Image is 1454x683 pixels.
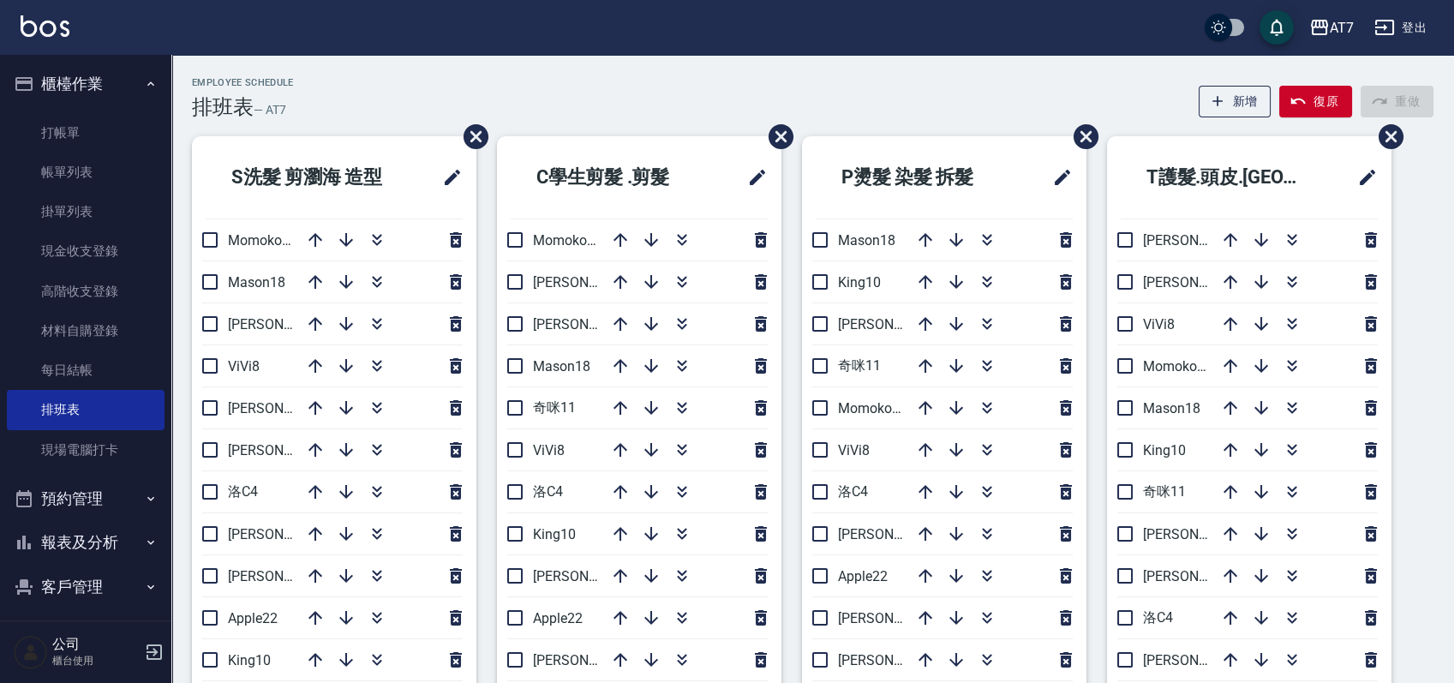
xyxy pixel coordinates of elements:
[533,483,563,500] span: 洛C4
[1330,17,1354,39] div: AT7
[1347,157,1378,198] span: 修改班表的標題
[7,113,165,153] a: 打帳單
[192,95,254,119] h3: 排班表
[838,610,952,626] span: [PERSON_NAME] 5
[206,147,420,208] h2: S洗髮 剪瀏海 造型
[14,635,48,669] img: Person
[7,231,165,271] a: 現金收支登錄
[838,357,881,374] span: 奇咪11
[228,358,260,374] span: ViVi8
[228,610,278,626] span: Apple22
[7,272,165,311] a: 高階收支登錄
[838,568,888,584] span: Apple22
[511,147,715,208] h2: C學生剪髮 .剪髮
[1302,10,1361,45] button: AT7
[228,316,342,333] span: [PERSON_NAME] 5
[1143,609,1173,626] span: 洛C4
[228,652,271,668] span: King10
[254,101,286,119] h6: — AT7
[838,652,948,668] span: [PERSON_NAME]6
[1367,12,1433,44] button: 登出
[228,232,297,249] span: Momoko12
[816,147,1020,208] h2: P燙髮 染髮 拆髮
[451,111,491,162] span: 刪除班表
[533,610,583,626] span: Apple22
[1143,652,1254,668] span: [PERSON_NAME]7
[1121,147,1335,208] h2: T護髮.頭皮.[GEOGRAPHIC_DATA]
[737,157,768,198] span: 修改班表的標題
[838,400,907,416] span: Momoko12
[1143,526,1254,542] span: [PERSON_NAME]6
[533,652,643,668] span: [PERSON_NAME]7
[838,316,948,333] span: [PERSON_NAME]7
[838,232,895,249] span: Mason18
[7,476,165,521] button: 預約管理
[1143,358,1212,374] span: Momoko12
[533,442,565,458] span: ViVi8
[1143,400,1200,416] span: Mason18
[1279,86,1352,117] button: 復原
[838,526,948,542] span: [PERSON_NAME]2
[228,526,338,542] span: [PERSON_NAME]7
[7,153,165,192] a: 帳單列表
[1061,111,1101,162] span: 刪除班表
[228,568,338,584] span: [PERSON_NAME]6
[7,430,165,470] a: 現場電腦打卡
[533,358,590,374] span: Mason18
[192,77,294,88] h2: Employee Schedule
[21,15,69,37] img: Logo
[1366,111,1406,162] span: 刪除班表
[228,442,338,458] span: [PERSON_NAME]9
[7,350,165,390] a: 每日結帳
[7,311,165,350] a: 材料自購登錄
[7,565,165,609] button: 客戶管理
[7,192,165,231] a: 掛單列表
[228,400,338,416] span: [PERSON_NAME]2
[838,483,868,500] span: 洛C4
[533,232,602,249] span: Momoko12
[756,111,796,162] span: 刪除班表
[1143,274,1257,291] span: [PERSON_NAME] 5
[7,520,165,565] button: 報表及分析
[228,274,285,291] span: Mason18
[1143,232,1254,249] span: [PERSON_NAME]2
[1042,157,1073,198] span: 修改班表的標題
[838,274,881,291] span: King10
[228,483,258,500] span: 洛C4
[1143,483,1186,500] span: 奇咪11
[1260,10,1294,45] button: save
[52,653,140,668] p: 櫃台使用
[52,636,140,653] h5: 公司
[1143,442,1186,458] span: King10
[533,399,576,416] span: 奇咪11
[7,62,165,106] button: 櫃檯作業
[1143,316,1175,333] span: ViVi8
[533,274,643,291] span: [PERSON_NAME]9
[533,568,647,584] span: [PERSON_NAME] 5
[1143,568,1254,584] span: [PERSON_NAME]9
[1199,86,1272,117] button: 新增
[432,157,463,198] span: 修改班表的標題
[7,390,165,429] a: 排班表
[838,442,870,458] span: ViVi8
[533,316,643,333] span: [PERSON_NAME]6
[7,608,165,653] button: 員工及薪資
[533,526,576,542] span: King10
